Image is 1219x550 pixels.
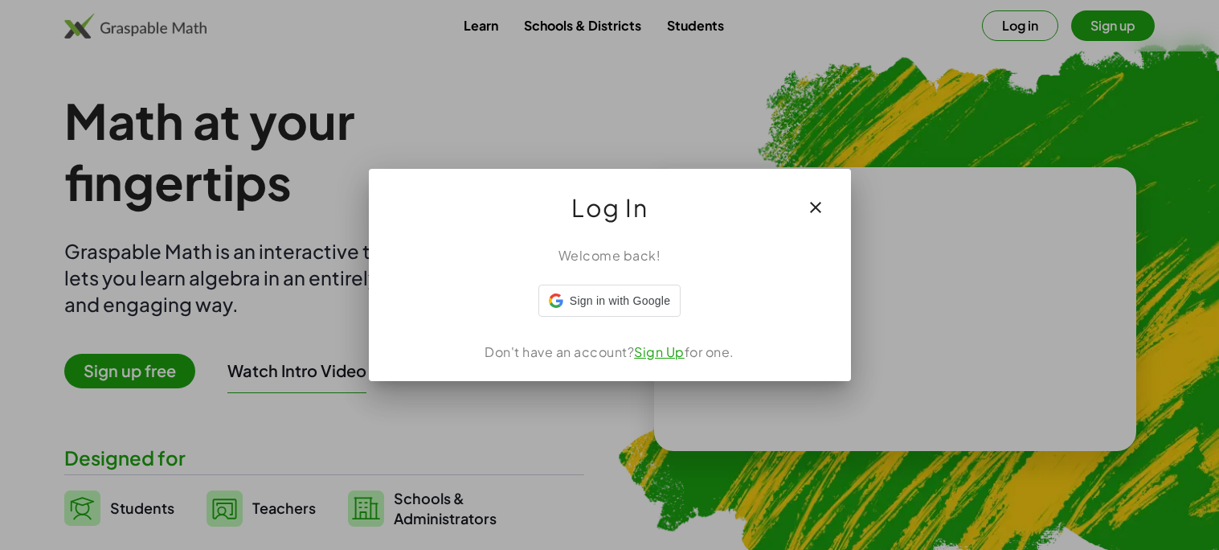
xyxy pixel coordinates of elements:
[388,343,832,362] div: Don't have an account? for one.
[538,285,681,317] div: Sign in with Google
[634,343,685,360] a: Sign Up
[388,246,832,265] div: Welcome back!
[571,188,648,227] span: Log In
[570,293,670,310] span: Sign in with Google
